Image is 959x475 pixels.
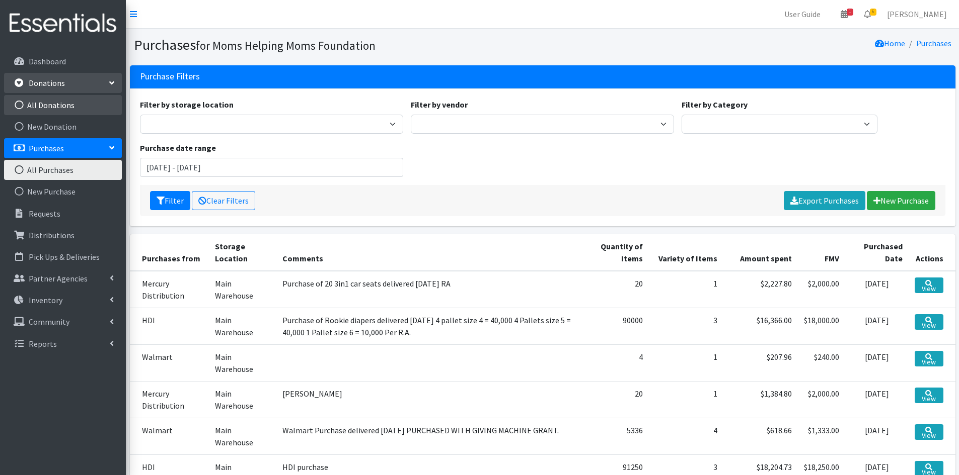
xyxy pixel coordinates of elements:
a: Clear Filters [192,191,255,210]
td: 90000 [583,308,649,344]
td: [DATE] [845,308,909,344]
small: for Moms Helping Moms Foundation [196,38,376,53]
a: Home [875,38,905,48]
p: Purchases [29,143,64,153]
td: $16,366.00 [723,308,798,344]
label: Filter by vendor [411,99,468,111]
td: 1 [649,344,723,381]
a: Community [4,312,122,332]
p: Donations [29,78,65,88]
p: Distributions [29,230,75,240]
td: $2,000.00 [798,271,845,308]
td: 4 [649,418,723,454]
a: User Guide [776,4,829,24]
td: Main Warehouse [209,271,276,308]
td: Walmart [130,418,209,454]
td: HDI [130,308,209,344]
a: Donations [4,73,122,93]
a: Inventory [4,290,122,310]
td: [PERSON_NAME] [276,381,583,418]
a: Reports [4,334,122,354]
a: Requests [4,204,122,224]
td: 5336 [583,418,649,454]
td: 1 [649,271,723,308]
a: View [915,314,943,330]
p: Reports [29,339,57,349]
a: View [915,388,943,403]
a: Dashboard [4,51,122,71]
td: 4 [583,344,649,381]
td: 20 [583,271,649,308]
td: Main Warehouse [209,308,276,344]
p: Inventory [29,295,62,305]
th: Amount spent [723,234,798,271]
td: Main Warehouse [209,418,276,454]
th: FMV [798,234,845,271]
p: Partner Agencies [29,273,88,283]
a: New Purchase [4,181,122,202]
a: [PERSON_NAME] [879,4,955,24]
a: All Purchases [4,160,122,180]
td: $240.00 [798,344,845,381]
td: [DATE] [845,344,909,381]
th: Variety of Items [649,234,723,271]
th: Actions [909,234,955,271]
th: Purchases from [130,234,209,271]
a: Purchases [916,38,951,48]
a: New Purchase [867,191,935,210]
th: Purchased Date [845,234,909,271]
input: January 1, 2011 - December 31, 2011 [140,158,403,177]
td: $18,000.00 [798,308,845,344]
label: Filter by Category [682,99,748,111]
p: Dashboard [29,56,66,66]
a: Pick Ups & Deliveries [4,247,122,267]
h3: Purchase Filters [140,71,200,82]
a: All Donations [4,95,122,115]
span: 1 [847,9,853,16]
a: 1 [833,4,856,24]
td: $1,384.80 [723,381,798,418]
td: 1 [649,381,723,418]
td: $2,227.80 [723,271,798,308]
h1: Purchases [134,36,539,54]
a: Partner Agencies [4,268,122,289]
a: View [915,424,943,440]
td: 20 [583,381,649,418]
p: Community [29,317,69,327]
td: $1,333.00 [798,418,845,454]
td: [DATE] [845,381,909,418]
td: $618.66 [723,418,798,454]
a: View [915,277,943,293]
p: Requests [29,209,60,219]
p: Pick Ups & Deliveries [29,252,100,262]
td: Mercury Distribution [130,381,209,418]
td: Purchase of 20 3in1 car seats delivered [DATE] RA [276,271,583,308]
td: 3 [649,308,723,344]
a: Export Purchases [784,191,865,210]
a: View [915,351,943,366]
a: Distributions [4,225,122,245]
th: Quantity of Items [583,234,649,271]
td: Mercury Distribution [130,271,209,308]
label: Filter by storage location [140,99,234,111]
span: 6 [870,9,876,16]
label: Purchase date range [140,142,216,154]
td: [DATE] [845,418,909,454]
td: Main Warehouse [209,344,276,381]
img: HumanEssentials [4,7,122,40]
td: Purchase of Rookie diapers delivered [DATE] 4 pallet size 4 = 40,000 4 Pallets size 5 = 40,000 1 ... [276,308,583,344]
a: 6 [856,4,879,24]
td: Walmart Purchase delivered [DATE] PURCHASED WITH GIVING MACHINE GRANT. [276,418,583,454]
a: New Donation [4,117,122,137]
th: Comments [276,234,583,271]
td: $207.96 [723,344,798,381]
th: Storage Location [209,234,276,271]
td: Main Warehouse [209,381,276,418]
button: Filter [150,191,190,210]
td: Walmart [130,344,209,381]
a: Purchases [4,138,122,158]
td: $2,000.00 [798,381,845,418]
td: [DATE] [845,271,909,308]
